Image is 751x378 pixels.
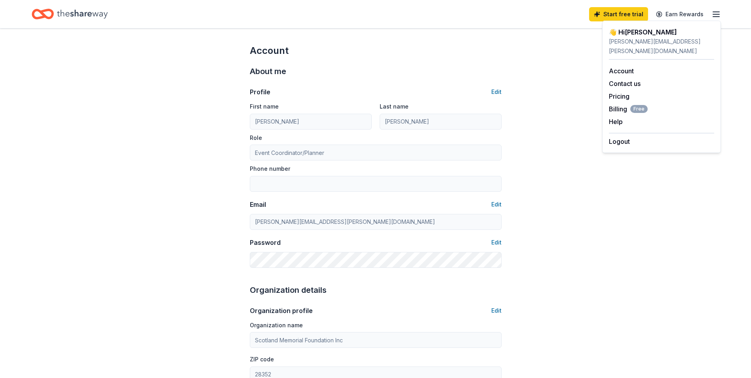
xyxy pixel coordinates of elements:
[609,27,714,37] div: 👋 Hi [PERSON_NAME]
[609,92,629,100] a: Pricing
[250,165,290,173] label: Phone number
[491,200,502,209] button: Edit
[250,355,274,363] label: ZIP code
[609,37,714,56] div: [PERSON_NAME][EMAIL_ADDRESS][PERSON_NAME][DOMAIN_NAME]
[630,105,648,113] span: Free
[380,103,409,111] label: Last name
[250,284,502,296] div: Organization details
[609,79,641,88] button: Contact us
[250,44,502,57] div: Account
[609,104,648,114] span: Billing
[609,117,623,126] button: Help
[609,104,648,114] button: BillingFree
[651,7,708,21] a: Earn Rewards
[250,65,502,78] div: About me
[609,67,634,75] a: Account
[250,321,303,329] label: Organization name
[491,238,502,247] button: Edit
[250,134,262,142] label: Role
[250,306,313,315] div: Organization profile
[589,7,648,21] a: Start free trial
[609,137,630,146] button: Logout
[491,87,502,97] button: Edit
[32,5,108,23] a: Home
[250,103,279,111] label: First name
[250,238,281,247] div: Password
[250,200,266,209] div: Email
[250,87,270,97] div: Profile
[491,306,502,315] button: Edit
